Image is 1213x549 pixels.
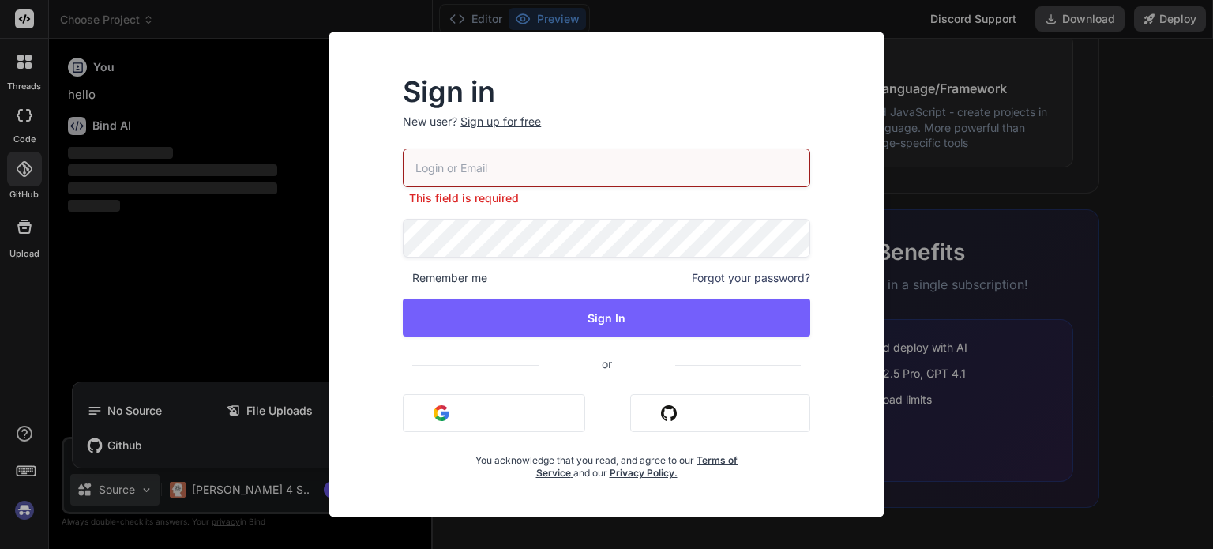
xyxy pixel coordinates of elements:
span: Remember me [403,270,487,286]
button: Sign in with Google [403,394,585,432]
div: You acknowledge that you read, and agree to our and our [471,445,742,479]
div: Sign up for free [460,114,541,130]
a: Privacy Policy. [610,467,678,479]
span: or [539,344,675,383]
img: github [661,405,677,421]
button: Sign In [403,299,810,337]
span: Forgot your password? [692,270,810,286]
a: Terms of Service [536,454,738,479]
input: Login or Email [403,149,810,187]
img: google [434,405,449,421]
p: This field is required [403,190,810,206]
button: Sign in with Github [630,394,810,432]
p: New user? [403,114,810,149]
h2: Sign in [403,79,810,104]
